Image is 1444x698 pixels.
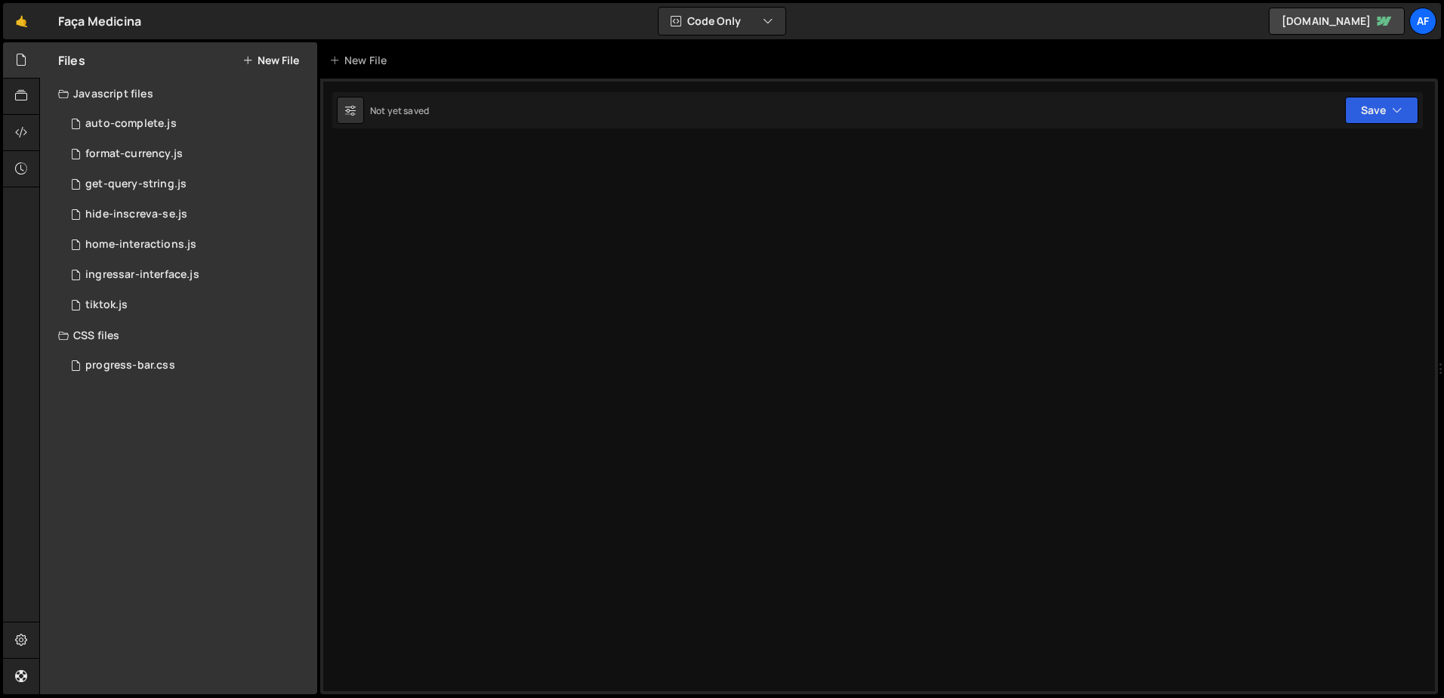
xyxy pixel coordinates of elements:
[85,117,177,131] div: auto-complete.js
[58,290,317,320] div: 15187/41883.js
[85,298,128,312] div: tiktok.js
[58,139,317,169] div: 15187/44250.js
[85,238,196,252] div: home-interactions.js
[40,79,317,109] div: Javascript files
[58,351,317,381] div: 15187/41950.css
[370,104,429,117] div: Not yet saved
[1409,8,1436,35] a: Af
[58,260,317,290] div: 15187/44557.js
[329,53,393,68] div: New File
[3,3,40,39] a: 🤙
[58,109,317,139] div: 15187/41634.js
[85,147,183,161] div: format-currency.js
[40,320,317,351] div: CSS files
[85,208,187,221] div: hide-inscreva-se.js
[1345,97,1418,124] button: Save
[85,268,199,282] div: ingressar-interface.js
[85,178,187,191] div: get-query-string.js
[659,8,785,35] button: Code Only
[58,230,317,260] div: 15187/39831.js
[242,54,299,66] button: New File
[58,169,317,199] div: 15187/44856.js
[85,359,175,372] div: progress-bar.css
[58,52,85,69] h2: Files
[58,12,141,30] div: Faça Medicina
[1269,8,1405,35] a: [DOMAIN_NAME]
[58,199,317,230] div: 15187/45895.js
